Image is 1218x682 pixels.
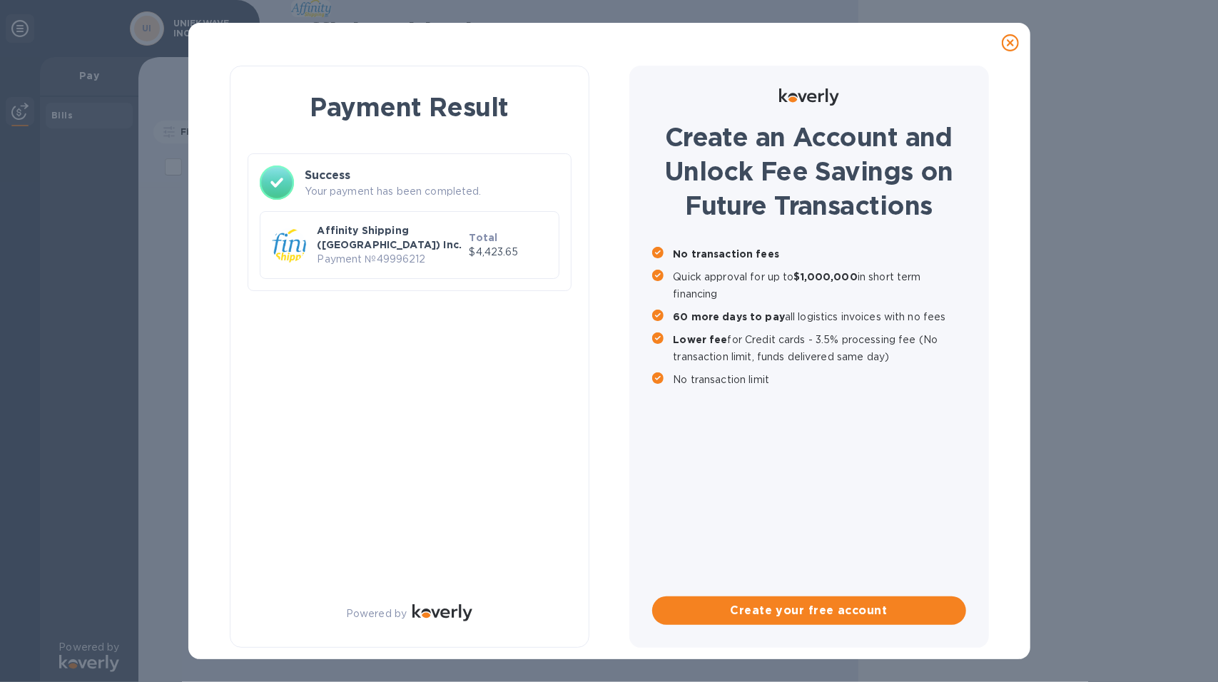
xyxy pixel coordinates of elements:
b: Total [470,232,498,243]
p: for Credit cards - 3.5% processing fee (No transaction limit, funds delivered same day) [674,331,966,365]
img: Logo [779,88,839,106]
p: $4,423.65 [470,245,547,260]
h1: Payment Result [253,89,566,125]
span: Create your free account [664,602,955,619]
b: No transaction fees [674,248,780,260]
b: $1,000,000 [794,271,858,283]
b: Lower fee [674,334,728,345]
button: Create your free account [652,596,966,625]
p: all logistics invoices with no fees [674,308,966,325]
h3: Success [305,167,559,184]
h1: Create an Account and Unlock Fee Savings on Future Transactions [652,120,966,223]
p: Quick approval for up to in short term financing [674,268,966,302]
p: Your payment has been completed. [305,184,559,199]
p: Affinity Shipping ([GEOGRAPHIC_DATA]) Inc. [318,223,464,252]
img: Logo [412,604,472,621]
p: Powered by [346,606,407,621]
p: Payment № 49996212 [318,252,464,267]
p: No transaction limit [674,371,966,388]
b: 60 more days to pay [674,311,786,322]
